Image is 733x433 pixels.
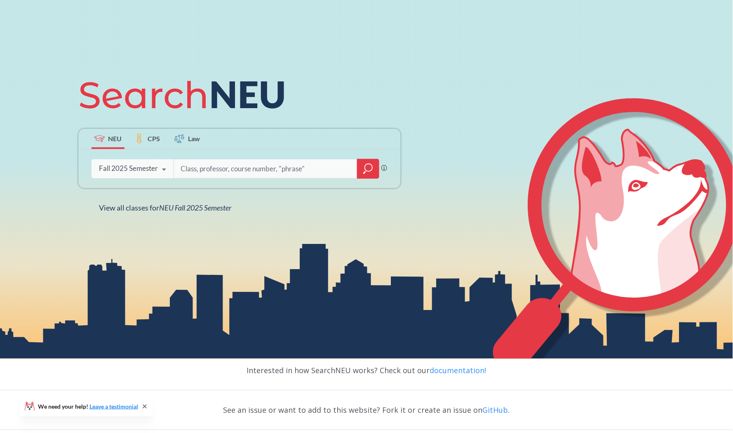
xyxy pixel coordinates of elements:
div: Fall 2025 Semester [99,164,158,173]
a: GitHub [483,405,508,415]
span: NEU [108,134,122,143]
span: View all classes for [99,203,231,212]
span: NEU Fall 2025 Semester [159,203,231,212]
a: documentation! [430,366,486,376]
span: Law [188,134,200,143]
svg: magnifying glass [363,163,373,175]
span: CPS [148,134,160,143]
div: magnifying glass [357,159,379,179]
input: Class, professor, course number, "phrase" [180,160,352,177]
